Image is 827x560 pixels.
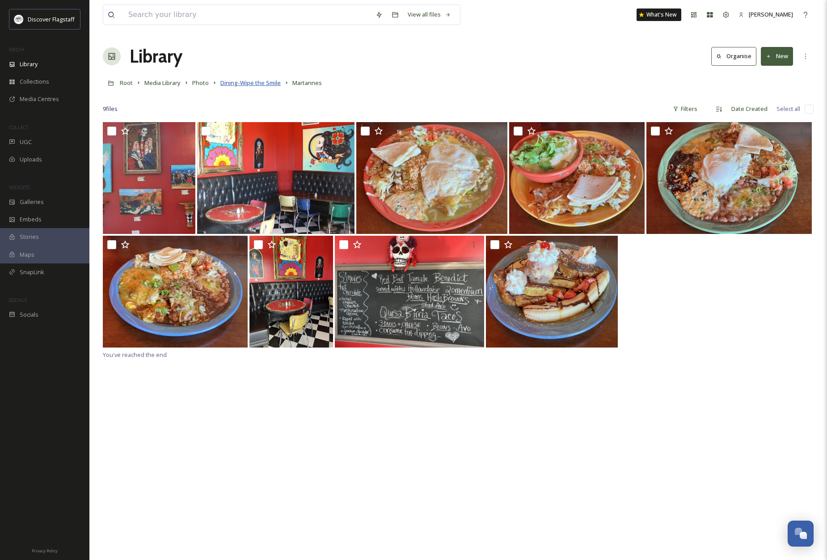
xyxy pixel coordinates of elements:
span: Media Centres [20,95,59,103]
img: MartAnnes6.jpg [509,122,645,234]
span: Media Library [144,79,181,87]
button: Open Chat [788,521,814,547]
span: You've reached the end [103,351,167,359]
img: MartAnnes7.jpg [356,122,507,234]
a: Organise [711,47,761,65]
span: Dining-Wipe the Smile [220,79,281,87]
div: Filters [668,100,702,118]
img: MartAnnes4.jpg [103,236,248,348]
img: MartAnnes2.jpg [486,236,618,348]
a: Photo [192,77,209,88]
span: Martannes [292,79,322,87]
span: Discover Flagstaff [28,15,75,23]
span: Root [120,79,133,87]
img: MartAnnes3.jpg [249,236,333,348]
span: Privacy Policy [32,548,58,554]
a: Martannes [292,77,322,88]
span: Select all [776,105,800,113]
a: Media Library [144,77,181,88]
input: Search your library [124,5,371,25]
img: MartAnnes9.JPG [103,122,195,234]
span: Galleries [20,198,44,206]
a: Library [130,43,182,70]
span: Stories [20,233,39,241]
span: Socials [20,310,38,319]
span: Photo [192,79,209,87]
img: Untitled%20design%20(1).png [14,15,23,24]
span: SnapLink [20,268,44,276]
span: SOCIALS [9,297,27,303]
a: Dining-Wipe the Smile [220,77,281,88]
a: Root [120,77,133,88]
span: Embeds [20,215,42,224]
span: 9 file s [103,105,118,113]
img: MartAnnes5.jpg [646,122,812,234]
button: New [761,47,793,65]
span: MEDIA [9,46,25,53]
button: Organise [711,47,756,65]
span: UGC [20,138,32,146]
img: MartAnnes1.jpg [335,236,484,348]
span: Collections [20,77,49,86]
a: What's New [637,8,681,21]
div: Date Created [727,100,772,118]
img: MartAnnes8.JPG [197,122,355,234]
a: Privacy Policy [32,545,58,556]
a: [PERSON_NAME] [734,6,797,23]
span: Library [20,60,38,68]
span: COLLECT [9,124,28,131]
span: [PERSON_NAME] [749,10,793,18]
a: View all files [403,6,456,23]
span: Maps [20,250,34,259]
span: Uploads [20,155,42,164]
span: WIDGETS [9,184,30,191]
